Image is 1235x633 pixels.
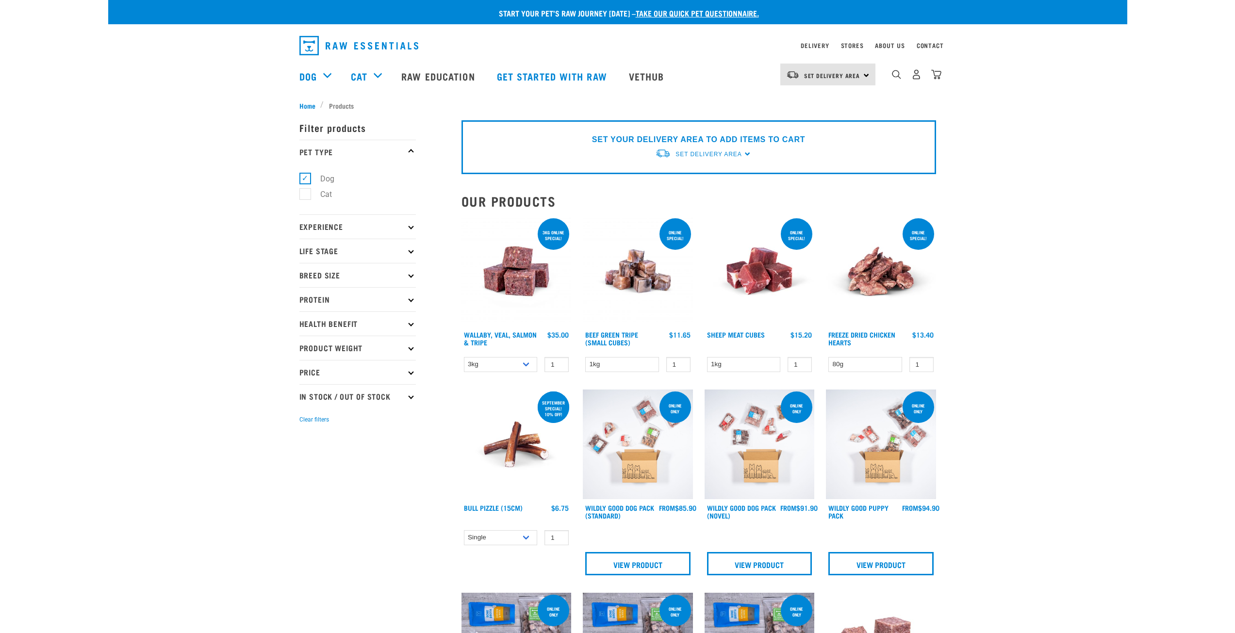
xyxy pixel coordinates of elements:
span: Set Delivery Area [675,151,741,158]
a: Freeze Dried Chicken Hearts [828,333,895,344]
span: FROM [780,506,796,509]
p: Start your pet’s raw journey [DATE] – [115,7,1135,19]
span: FROM [659,506,675,509]
div: $6.75 [551,504,569,512]
input: 1 [544,357,569,372]
p: Breed Size [299,263,416,287]
div: online only [659,601,691,622]
span: Home [299,100,315,111]
a: Cat [351,69,367,83]
div: online only [538,601,569,622]
a: Beef Green Tripe (Small Cubes) [585,333,638,344]
p: SET YOUR DELIVERY AREA TO ADD ITEMS TO CART [592,134,805,146]
img: van-moving.png [655,148,671,159]
div: $94.90 [902,504,939,512]
p: Filter products [299,115,416,140]
a: Wildly Good Puppy Pack [828,506,889,517]
a: View Product [707,552,812,575]
div: Online Only [781,398,812,419]
span: Set Delivery Area [804,74,860,77]
nav: breadcrumbs [299,100,936,111]
p: In Stock / Out Of Stock [299,384,416,408]
img: home-icon@2x.png [931,69,941,80]
a: Bull Pizzle (15cm) [464,506,523,509]
div: online only [781,601,812,622]
p: Experience [299,214,416,239]
div: $85.90 [659,504,696,512]
input: 1 [544,530,569,545]
span: FROM [902,506,918,509]
img: Dog Novel 0 2sec [705,390,815,500]
p: Protein [299,287,416,311]
a: About Us [875,44,905,47]
img: home-icon-1@2x.png [892,70,901,79]
div: $13.40 [912,331,934,339]
a: View Product [828,552,934,575]
input: 1 [788,357,812,372]
img: Bull Pizzle [461,390,572,500]
div: $91.90 [780,504,818,512]
div: $35.00 [547,331,569,339]
p: Life Stage [299,239,416,263]
button: Clear filters [299,415,329,424]
img: Sheep Meat [705,216,815,326]
a: Contact [917,44,944,47]
img: user.png [911,69,922,80]
nav: dropdown navigation [108,57,1127,96]
div: $15.20 [790,331,812,339]
a: Sheep Meat Cubes [707,333,765,336]
p: Health Benefit [299,311,416,336]
a: View Product [585,552,691,575]
div: $11.65 [669,331,691,339]
a: Get started with Raw [487,57,619,96]
div: 3kg online special! [538,225,569,245]
p: Pet Type [299,140,416,164]
a: take our quick pet questionnaire. [636,11,759,15]
a: Stores [841,44,864,47]
div: Online Only [659,398,691,419]
p: Price [299,360,416,384]
h2: Our Products [461,194,936,209]
div: ONLINE SPECIAL! [781,225,812,245]
label: Dog [305,173,338,185]
img: Raw Essentials Logo [299,36,418,55]
div: September special! 10% off! [538,395,569,422]
nav: dropdown navigation [292,32,944,59]
a: Vethub [619,57,676,96]
img: FD Chicken Hearts [826,216,936,326]
a: Home [299,100,321,111]
div: ONLINE SPECIAL! [903,225,934,245]
p: Product Weight [299,336,416,360]
a: Raw Education [392,57,487,96]
div: ONLINE SPECIAL! [659,225,691,245]
input: 1 [666,357,691,372]
input: 1 [909,357,934,372]
img: Dog 0 2sec [583,390,693,500]
label: Cat [305,188,336,200]
a: Delivery [801,44,829,47]
img: Wallaby Veal Salmon Tripe 1642 [461,216,572,326]
div: Online Only [903,398,934,419]
img: Puppy 0 2sec [826,390,936,500]
a: Wildly Good Dog Pack (Standard) [585,506,654,517]
img: Beef Tripe Bites 1634 [583,216,693,326]
img: van-moving.png [786,70,799,79]
a: Wildly Good Dog Pack (Novel) [707,506,776,517]
a: Dog [299,69,317,83]
a: Wallaby, Veal, Salmon & Tripe [464,333,537,344]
